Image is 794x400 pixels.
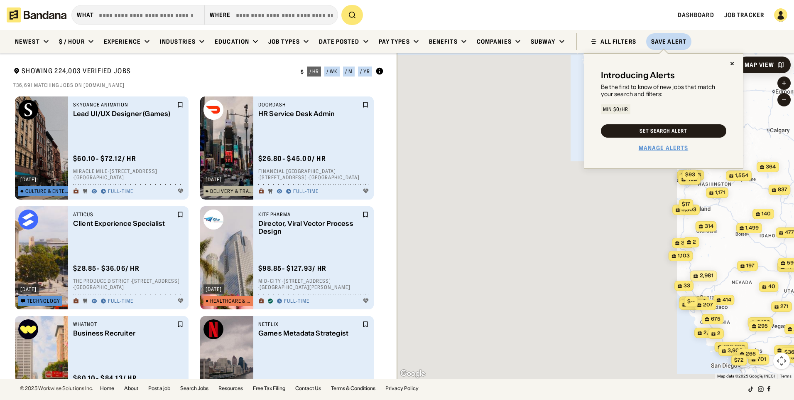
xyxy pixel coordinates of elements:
[13,93,384,379] div: grid
[218,386,243,391] a: Resources
[684,282,690,289] span: 33
[681,206,696,213] span: 5,303
[73,154,136,163] div: $ 60.10 - $72.12 / hr
[682,201,690,207] span: $17
[258,168,369,181] div: Financial [GEOGRAPHIC_DATA] · [STREET_ADDRESS] · [GEOGRAPHIC_DATA]
[379,38,410,45] div: Pay Types
[768,283,775,290] span: 40
[215,38,249,45] div: Education
[711,316,720,323] span: 675
[258,220,360,235] div: Director, Viral Vector Process Design
[762,210,771,217] span: 140
[77,11,94,19] div: what
[258,329,360,337] div: Games Metadata Strategist
[693,239,696,246] span: 2
[715,189,725,196] span: 1,171
[780,374,792,378] a: Terms (opens in new tab)
[295,386,321,391] a: Contact Us
[681,240,690,247] span: 377
[745,225,759,232] span: 1,499
[399,368,426,379] img: Google
[735,172,748,179] span: 1,554
[301,69,304,75] div: $
[724,11,764,19] a: Job Tracker
[717,330,720,337] span: 2
[18,319,38,339] img: Whatnot logo
[651,38,686,45] div: Save Alert
[758,323,768,330] span: 295
[531,38,556,45] div: Subway
[258,321,360,328] div: Netflix
[20,177,37,182] div: [DATE]
[687,298,695,304] span: $--
[108,298,133,305] div: Full-time
[685,171,695,178] span: $93
[210,11,231,19] div: Where
[258,264,326,273] div: $ 98.85 - $127.93 / hr
[13,67,294,77] div: Showing 224,003 Verified Jobs
[73,329,175,337] div: Business Recruiter
[703,301,713,309] span: 207
[7,7,66,22] img: Bandana logotype
[258,110,360,118] div: HR Service Desk Admin
[100,386,114,391] a: Home
[678,11,714,19] a: Dashboard
[385,386,419,391] a: Privacy Policy
[700,272,714,280] span: 2,981
[773,353,790,369] button: Map camera controls
[601,84,726,98] div: Be the first to know of new jobs that match your search and filters:
[18,100,38,120] img: Skydance Animation logo
[703,329,718,336] span: 2,088
[778,186,787,193] span: 837
[746,262,755,269] span: 197
[180,386,208,391] a: Search Jobs
[258,211,360,218] div: Kite Pharma
[13,82,384,89] div: 736,691 matching jobs on [DOMAIN_NAME]
[268,38,300,45] div: Job Types
[258,154,326,163] div: $ 26.80 - $45.00 / hr
[148,386,170,391] a: Post a job
[108,188,133,195] div: Full-time
[20,386,93,391] div: © 2025 Workwise Solutions Inc.
[293,188,319,195] div: Full-time
[723,296,731,304] span: 414
[206,287,222,292] div: [DATE]
[757,356,766,363] span: 701
[745,62,774,68] div: Map View
[253,386,285,391] a: Free Tax Filing
[18,210,38,230] img: Atticus logo
[601,70,675,80] div: Introducing Alerts
[210,189,253,194] div: Delivery & Transportation
[73,168,184,181] div: Miracle Mile · [STREET_ADDRESS] · [GEOGRAPHIC_DATA]
[766,163,776,170] span: 364
[206,177,222,182] div: [DATE]
[724,343,745,351] span: 100,930
[705,223,713,230] span: 314
[73,110,175,118] div: Lead UI/UX Designer (Games)
[284,298,309,305] div: Full-time
[73,374,137,383] div: $ 60.10 - $84.13 / hr
[309,69,319,74] div: / hr
[746,351,756,358] span: 266
[15,38,40,45] div: Newest
[73,321,175,328] div: Whatnot
[104,38,141,45] div: Experience
[785,229,794,236] span: 477
[639,144,689,152] div: Manage Alerts
[203,319,223,339] img: Netflix logo
[73,220,175,227] div: Client Experience Specialist
[160,38,196,45] div: Industries
[20,287,37,292] div: [DATE]
[210,299,254,304] div: Healthcare & Mental Health
[258,101,360,108] div: DoorDash
[734,357,744,363] span: $72
[326,69,338,74] div: / wk
[73,211,175,218] div: Atticus
[360,69,370,74] div: / yr
[203,210,223,230] img: Kite Pharma logo
[345,69,353,74] div: / m
[73,264,140,273] div: $ 28.85 - $36.06 / hr
[640,128,687,133] div: Set Search Alert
